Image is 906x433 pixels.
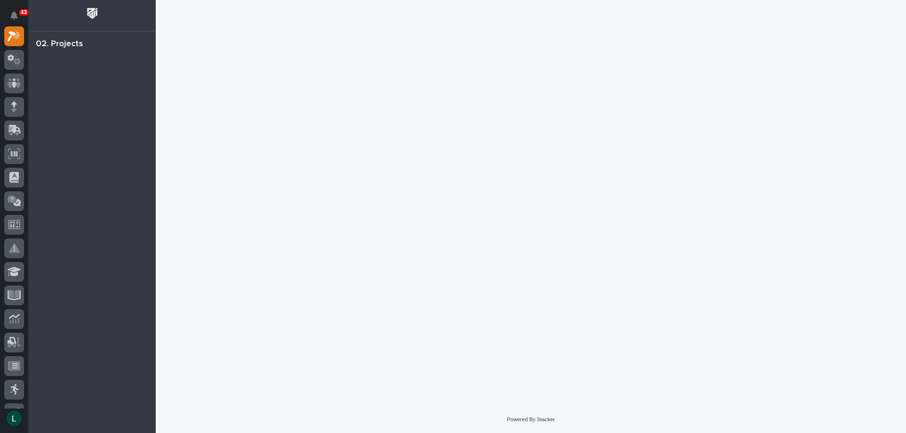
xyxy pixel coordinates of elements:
[84,5,101,22] img: Workspace Logo
[12,11,24,26] div: Notifications43
[21,9,27,16] p: 43
[507,417,554,422] a: Powered By Stacker
[4,6,24,25] button: Notifications
[36,39,83,49] div: 02. Projects
[4,408,24,428] button: users-avatar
